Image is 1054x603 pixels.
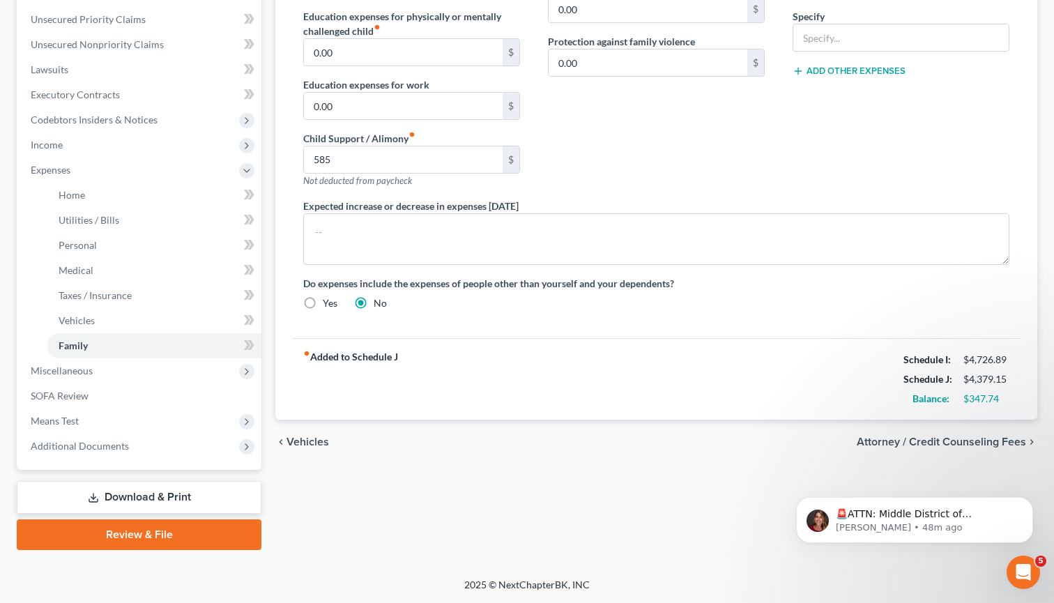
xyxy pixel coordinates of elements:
[31,139,63,151] span: Income
[59,239,97,251] span: Personal
[963,392,1009,406] div: $347.74
[20,383,261,409] a: SOFA Review
[275,436,287,448] i: chevron_left
[548,34,695,49] label: Protection against family violence
[903,373,952,385] strong: Schedule J:
[857,436,1026,448] span: Attorney / Credit Counseling Fees
[503,146,519,173] div: $
[1007,556,1040,589] iframe: Intercom live chat
[20,7,261,32] a: Unsecured Priority Claims
[20,57,261,82] a: Lawsuits
[303,131,415,146] label: Child Support / Alimony
[59,314,95,326] span: Vehicles
[793,66,906,77] button: Add Other Expenses
[303,175,412,186] span: Not deducted from paycheck
[31,38,164,50] span: Unsecured Nonpriority Claims
[59,189,85,201] span: Home
[775,468,1054,565] iframe: Intercom notifications message
[17,519,261,550] a: Review & File
[903,353,951,365] strong: Schedule I:
[1035,556,1046,567] span: 5
[47,308,261,333] a: Vehicles
[323,296,337,310] label: Yes
[374,24,381,31] i: fiber_manual_record
[503,39,519,66] div: $
[47,258,261,283] a: Medical
[303,350,310,357] i: fiber_manual_record
[31,63,68,75] span: Lawsuits
[47,283,261,308] a: Taxes / Insurance
[303,199,519,213] label: Expected increase or decrease in expenses [DATE]
[59,289,132,301] span: Taxes / Insurance
[47,233,261,258] a: Personal
[503,93,519,119] div: $
[1026,436,1037,448] i: chevron_right
[47,208,261,233] a: Utilities / Bills
[303,77,429,92] label: Education expenses for work
[963,353,1009,367] div: $4,726.89
[47,333,261,358] a: Family
[59,264,93,276] span: Medical
[408,131,415,138] i: fiber_manual_record
[20,82,261,107] a: Executory Contracts
[304,39,503,66] input: --
[793,9,825,24] label: Specify
[31,89,120,100] span: Executory Contracts
[912,392,949,404] strong: Balance:
[303,276,1009,291] label: Do expenses include the expenses of people other than yourself and your dependents?
[20,32,261,57] a: Unsecured Nonpriority Claims
[130,578,924,603] div: 2025 © NextChapterBK, INC
[303,350,398,409] strong: Added to Schedule J
[287,436,329,448] span: Vehicles
[59,214,119,226] span: Utilities / Bills
[374,296,387,310] label: No
[59,339,88,351] span: Family
[275,436,329,448] button: chevron_left Vehicles
[47,183,261,208] a: Home
[31,164,70,176] span: Expenses
[303,9,520,38] label: Education expenses for physically or mentally challenged child
[31,440,129,452] span: Additional Documents
[31,114,158,125] span: Codebtors Insiders & Notices
[31,365,93,376] span: Miscellaneous
[793,24,1009,51] input: Specify...
[17,481,261,514] a: Download & Print
[31,390,89,402] span: SOFA Review
[857,436,1037,448] button: Attorney / Credit Counseling Fees chevron_right
[963,372,1009,386] div: $4,379.15
[747,49,764,76] div: $
[304,93,503,119] input: --
[31,13,146,25] span: Unsecured Priority Claims
[304,146,503,173] input: --
[31,415,79,427] span: Means Test
[549,49,747,76] input: --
